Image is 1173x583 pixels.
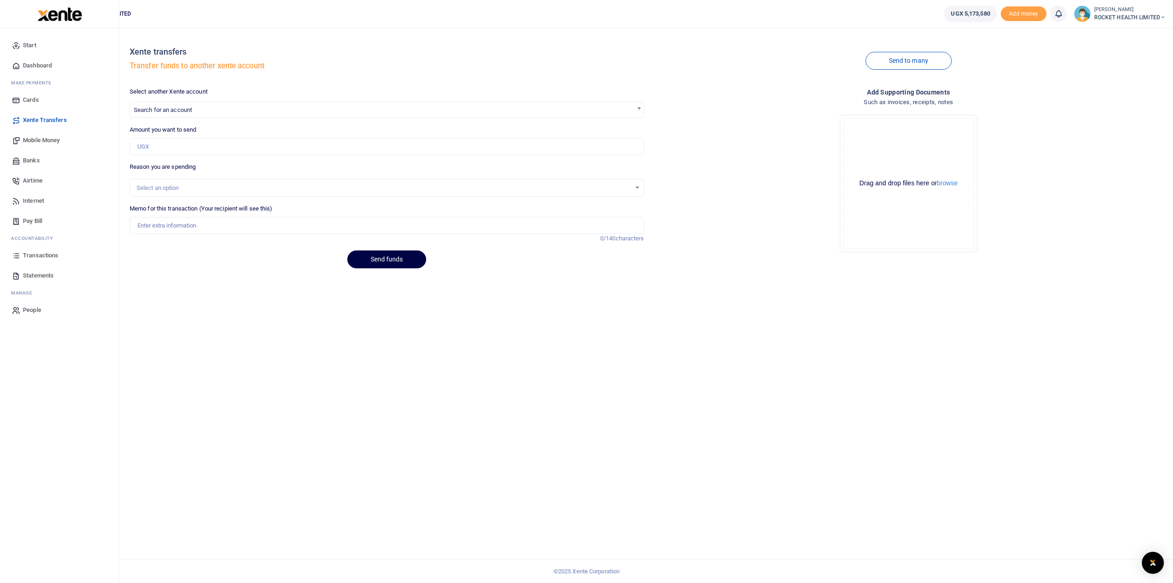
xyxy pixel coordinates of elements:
button: Send funds [347,250,426,268]
li: M [7,76,111,90]
a: Cards [7,90,111,110]
a: profile-user [PERSON_NAME] ROCKET HEALTH LIMITED [1074,6,1166,22]
h4: Such as invoices, receipts, notes [652,97,1166,107]
a: Banks [7,150,111,171]
a: Start [7,35,111,56]
span: Search for an account [130,102,644,117]
span: 0/140 [600,235,616,242]
span: anage [16,289,33,296]
span: Cards [23,95,39,105]
span: Internet [23,196,44,205]
a: Add money [1001,10,1047,17]
a: UGX 5,173,580 [944,6,997,22]
li: M [7,286,111,300]
a: Mobile Money [7,130,111,150]
span: People [23,305,41,315]
div: File Uploader [840,115,977,252]
img: logo-large [38,7,82,21]
a: logo-small logo-large logo-large [37,10,82,17]
a: Send to many [866,52,952,70]
label: Reason you are spending [130,162,196,172]
a: Dashboard [7,56,111,76]
h4: Xente transfers [130,47,644,57]
span: characters [616,235,644,242]
input: Enter extra information [130,217,644,234]
h5: Transfer funds to another xente account [130,61,644,71]
div: Open Intercom Messenger [1142,552,1164,574]
div: Drag and drop files here or [844,179,973,188]
span: Banks [23,156,40,165]
label: Amount you want to send [130,125,196,134]
a: Internet [7,191,111,211]
li: Ac [7,231,111,245]
h4: Add supporting Documents [652,87,1166,97]
label: Select another Xente account [130,87,208,96]
li: Wallet ballance [940,6,1000,22]
div: Select an option [137,183,631,193]
span: Dashboard [23,61,52,70]
button: browse [937,180,958,186]
a: People [7,300,111,320]
a: Statements [7,266,111,286]
span: Add money [1001,6,1047,22]
span: Search for an account [130,102,644,118]
img: profile-user [1074,6,1091,22]
span: Transactions [23,251,58,260]
span: ROCKET HEALTH LIMITED [1094,13,1166,22]
span: Statements [23,271,54,280]
a: Transactions [7,245,111,266]
span: ake Payments [16,79,51,86]
span: Airtime [23,176,43,185]
small: [PERSON_NAME] [1094,6,1166,14]
span: UGX 5,173,580 [951,9,990,18]
a: Pay Bill [7,211,111,231]
span: Xente Transfers [23,116,67,125]
span: Search for an account [134,106,192,113]
label: Memo for this transaction (Your recipient will see this) [130,204,273,213]
li: Toup your wallet [1001,6,1047,22]
a: Xente Transfers [7,110,111,130]
span: Start [23,41,36,50]
span: countability [18,235,53,242]
span: Pay Bill [23,217,42,226]
a: Airtime [7,171,111,191]
span: Mobile Money [23,136,60,145]
input: UGX [130,138,644,155]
